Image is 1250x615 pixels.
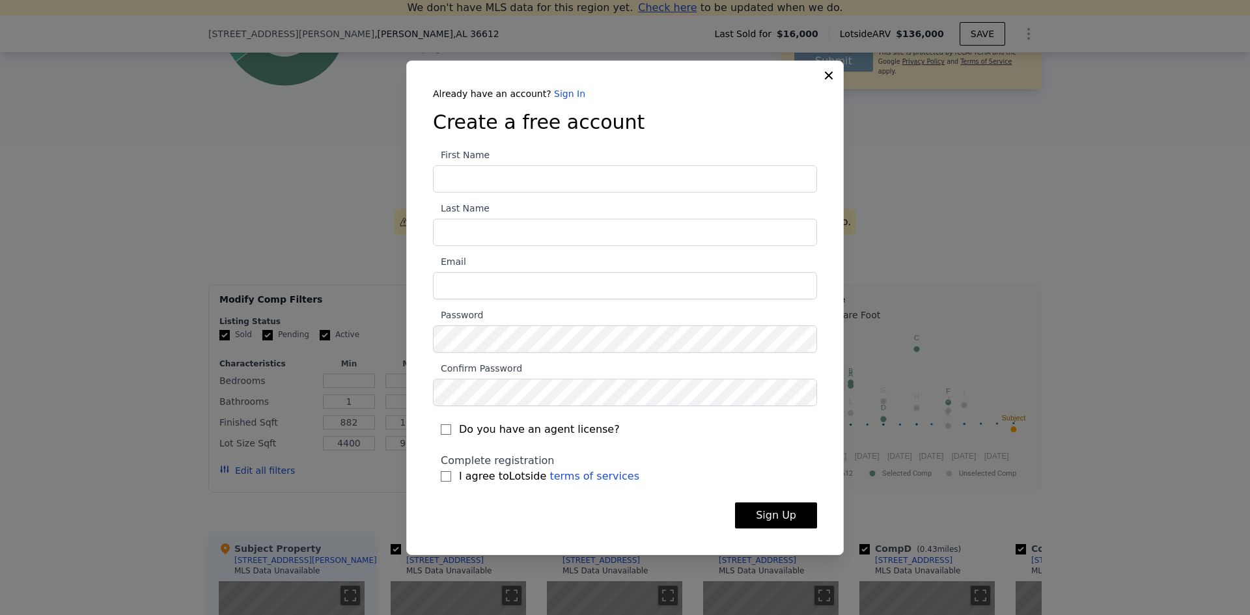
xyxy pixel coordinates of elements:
a: Sign In [554,89,585,99]
span: Last Name [433,203,490,213]
span: Confirm Password [433,363,522,374]
h3: Create a free account [433,111,817,134]
span: I agree to Lotside [459,469,639,484]
div: Already have an account? [433,87,817,100]
a: terms of services [549,470,639,482]
span: Password [433,310,483,320]
input: Do you have an agent license? [441,424,451,435]
input: Last Name [433,219,817,246]
input: I agree toLotside terms of services [441,471,451,482]
span: Do you have an agent license? [459,422,620,437]
button: Sign Up [735,502,817,528]
input: Confirm Password [433,379,817,406]
span: Email [433,256,466,267]
input: Email [433,272,817,299]
span: First Name [433,150,490,160]
span: Complete registration [441,454,555,467]
input: Password [433,325,817,353]
input: First Name [433,165,817,193]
